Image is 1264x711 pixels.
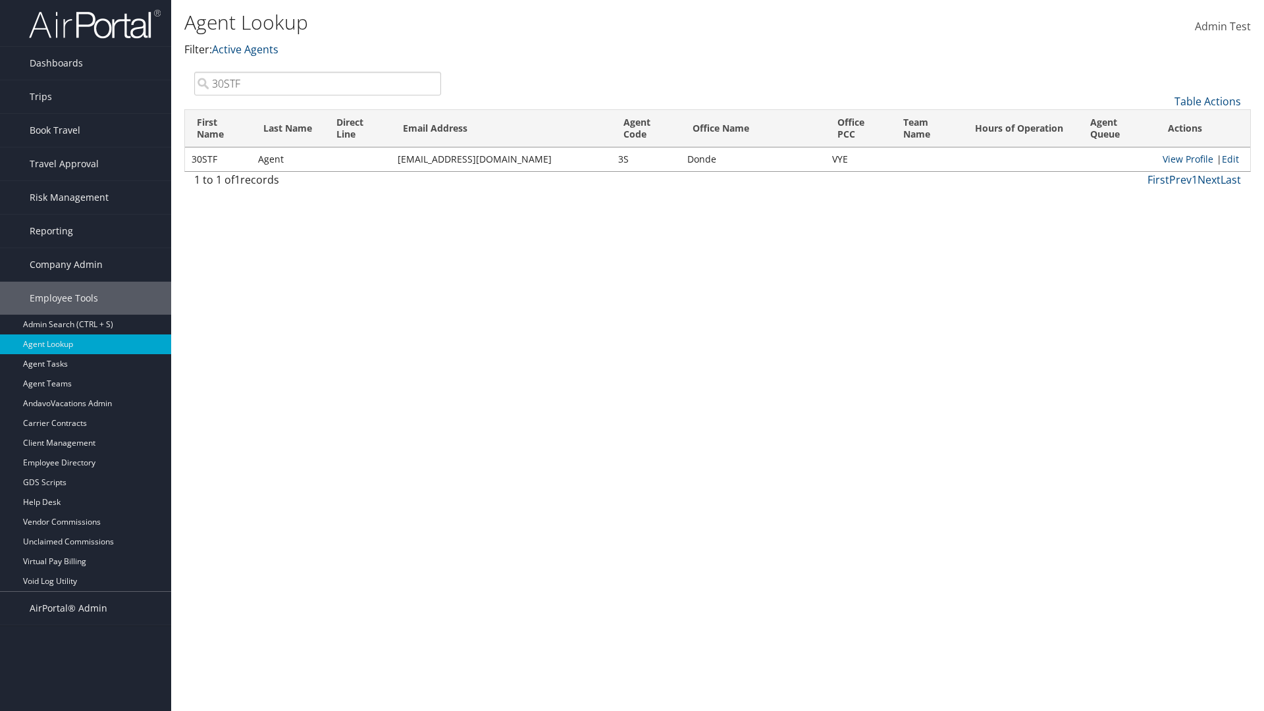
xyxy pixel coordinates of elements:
[826,147,892,171] td: VYE
[30,114,80,147] span: Book Travel
[251,110,325,147] th: Last Name: activate to sort column ascending
[30,47,83,80] span: Dashboards
[30,215,73,248] span: Reporting
[184,41,895,59] p: Filter:
[1192,172,1198,187] a: 1
[234,172,240,187] span: 1
[251,147,325,171] td: Agent
[1147,172,1169,187] a: First
[194,72,441,95] input: Search
[391,147,612,171] td: [EMAIL_ADDRESS][DOMAIN_NAME]
[612,110,681,147] th: Agent Code: activate to sort column ascending
[612,147,681,171] td: 3S
[1195,19,1251,34] span: Admin Test
[1156,110,1250,147] th: Actions
[30,80,52,113] span: Trips
[1169,172,1192,187] a: Prev
[1078,110,1156,147] th: Agent Queue: activate to sort column ascending
[185,110,251,147] th: First Name: activate to sort column descending
[212,42,278,57] a: Active Agents
[1174,94,1241,109] a: Table Actions
[184,9,895,36] h1: Agent Lookup
[1221,172,1241,187] a: Last
[30,181,109,214] span: Risk Management
[185,147,251,171] td: 30STF
[30,147,99,180] span: Travel Approval
[1163,153,1213,165] a: View Profile
[391,110,612,147] th: Email Address: activate to sort column ascending
[1156,147,1250,171] td: |
[29,9,161,39] img: airportal-logo.png
[1222,153,1239,165] a: Edit
[963,110,1078,147] th: Hours of Operation: activate to sort column ascending
[325,110,391,147] th: Direct Line: activate to sort column ascending
[1198,172,1221,187] a: Next
[891,110,963,147] th: Team Name: activate to sort column ascending
[1195,7,1251,47] a: Admin Test
[681,110,826,147] th: Office Name: activate to sort column ascending
[194,172,441,194] div: 1 to 1 of records
[681,147,826,171] td: Donde
[30,592,107,625] span: AirPortal® Admin
[826,110,892,147] th: Office PCC: activate to sort column ascending
[30,248,103,281] span: Company Admin
[30,282,98,315] span: Employee Tools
